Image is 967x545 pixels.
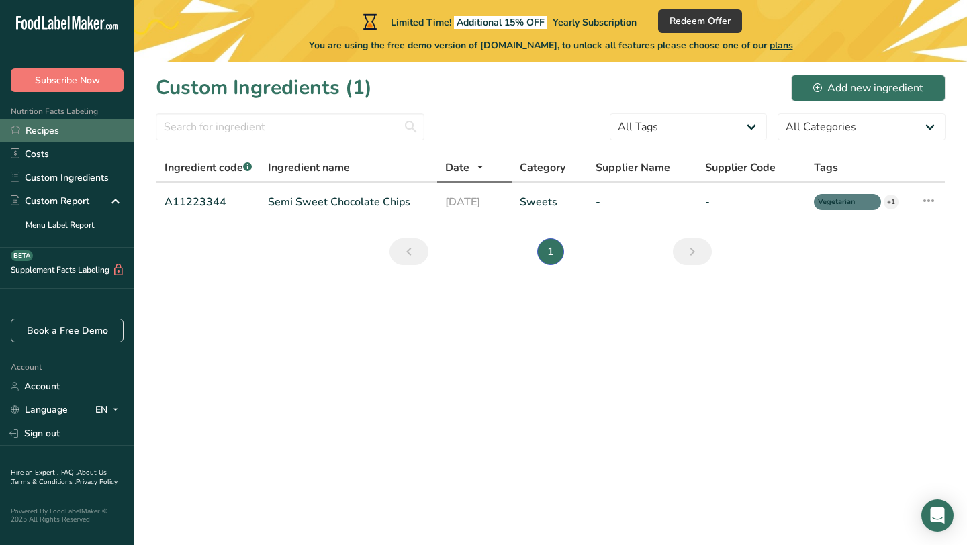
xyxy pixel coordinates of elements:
a: About Us . [11,468,107,487]
span: Ingredient name [268,160,350,176]
span: Ingredient code [165,160,252,175]
a: [DATE] [445,194,504,210]
a: Previous [389,238,428,265]
a: Sweets [520,194,580,210]
a: A11223344 [165,194,252,210]
a: Terms & Conditions . [11,477,76,487]
a: Semi Sweet Chocolate Chips [268,194,429,210]
span: You are using the free demo version of [DOMAIN_NAME], to unlock all features please choose one of... [309,38,793,52]
span: Redeem Offer [670,14,731,28]
a: Hire an Expert . [11,468,58,477]
span: Vegetarian [818,197,865,208]
h1: Custom Ingredients (1) [156,72,372,103]
span: Tags [814,160,838,176]
span: Supplier Name [596,160,670,176]
a: Privacy Policy [76,477,118,487]
div: Powered By FoodLabelMaker © 2025 All Rights Reserved [11,507,124,524]
button: Add new ingredient [791,75,946,101]
input: Search for ingredient [156,113,424,140]
span: Subscribe Now [35,73,100,87]
span: plans [770,39,793,52]
div: Custom Report [11,194,89,208]
button: Redeem Offer [658,9,742,33]
a: - [596,194,688,210]
a: Next [673,238,712,265]
div: Add new ingredient [813,80,923,96]
a: Book a Free Demo [11,319,124,342]
a: Language [11,398,68,422]
div: Limited Time! [360,13,637,30]
a: FAQ . [61,468,77,477]
div: EN [95,402,124,418]
span: Additional 15% OFF [454,16,547,29]
div: Open Intercom Messenger [921,499,954,532]
span: Category [520,160,565,176]
span: Yearly Subscription [553,16,637,29]
span: Date [445,160,469,176]
button: Subscribe Now [11,68,124,92]
div: BETA [11,250,33,261]
div: +1 [884,195,899,209]
span: Supplier Code [705,160,776,176]
a: - [705,194,798,210]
